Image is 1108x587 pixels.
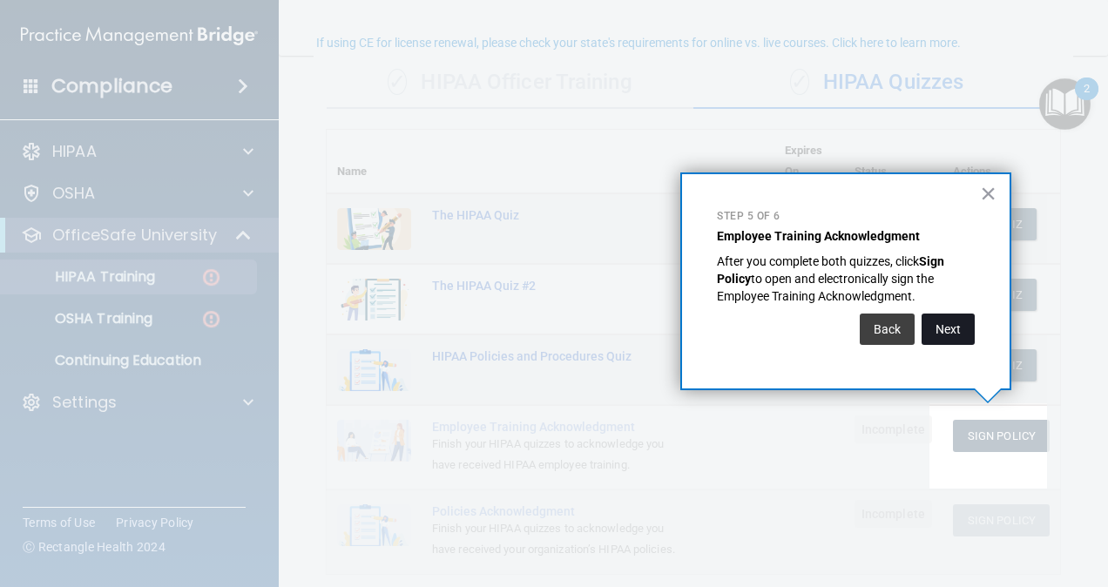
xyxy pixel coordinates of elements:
button: Back [860,314,915,345]
span: to open and electronically sign the Employee Training Acknowledgment. [717,272,936,303]
strong: Employee Training Acknowledgment [717,229,920,243]
p: Step 5 of 6 [717,209,975,224]
button: Sign Policy [953,420,1050,452]
button: Close [980,179,997,207]
button: Next [922,314,975,345]
strong: Sign Policy [717,254,947,286]
span: After you complete both quizzes, click [717,254,919,268]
